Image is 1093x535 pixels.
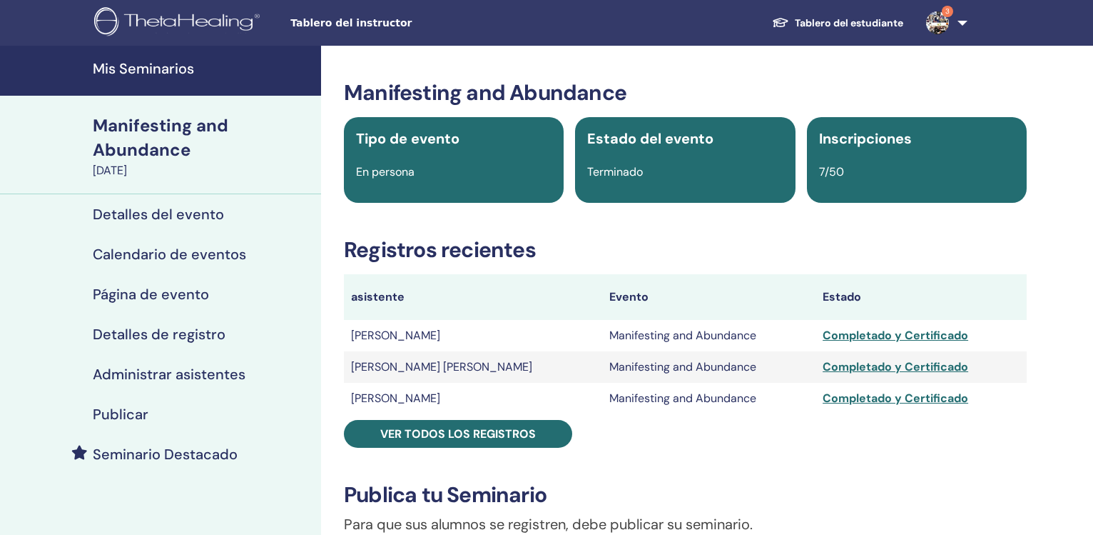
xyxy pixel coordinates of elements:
h4: Publicar [93,406,148,423]
th: Estado [815,274,1027,320]
div: Completado y Certificado [823,327,1020,344]
a: Tablero del estudiante [761,10,915,36]
h4: Administrar asistentes [93,366,245,383]
th: asistente [344,274,602,320]
h4: Página de evento [93,286,209,303]
span: En persona [356,164,415,179]
h3: Publica tu Seminario [344,482,1027,508]
td: Manifesting and Abundance [602,320,815,351]
img: logo.png [94,7,265,39]
span: Ver todos los registros [380,426,536,441]
td: [PERSON_NAME] [344,383,602,414]
th: Evento [602,274,815,320]
a: Ver todos los registros [344,420,572,448]
h4: Detalles del evento [93,206,224,223]
span: Inscripciones [819,129,912,148]
p: Para que sus alumnos se registren, debe publicar su seminario. [344,514,1027,535]
td: [PERSON_NAME] [344,320,602,351]
img: graduation-cap-white.svg [772,16,789,29]
h4: Calendario de eventos [93,246,246,263]
h3: Registros recientes [344,237,1027,263]
div: Manifesting and Abundance [93,114,312,162]
h3: Manifesting and Abundance [344,80,1027,106]
span: Tipo de evento [356,129,459,148]
a: Manifesting and Abundance[DATE] [84,114,321,179]
td: Manifesting and Abundance [602,351,815,383]
td: Manifesting and Abundance [602,383,815,414]
h4: Seminario Destacado [93,446,238,463]
div: Completado y Certificado [823,390,1020,407]
h4: Detalles de registro [93,326,225,343]
div: Completado y Certificado [823,359,1020,376]
td: [PERSON_NAME] [PERSON_NAME] [344,351,602,383]
span: Terminado [587,164,643,179]
span: 3 [942,6,953,17]
img: default.jpg [926,11,949,34]
span: 7/50 [819,164,844,179]
div: [DATE] [93,162,312,179]
h4: Mis Seminarios [93,60,312,77]
span: Tablero del instructor [290,16,504,31]
span: Estado del evento [587,129,713,148]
